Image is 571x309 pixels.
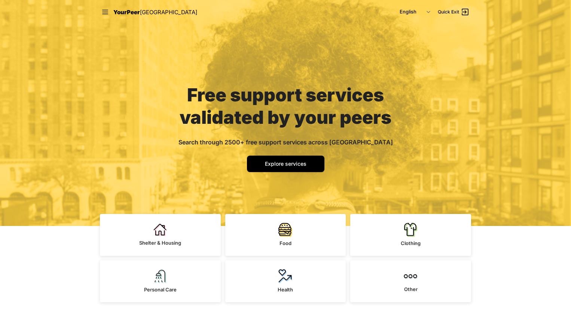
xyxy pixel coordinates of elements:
a: Explore services [247,156,324,172]
a: Health [225,260,346,302]
a: YourPeer[GEOGRAPHIC_DATA] [113,7,197,17]
span: Search through 2500+ free support services across [GEOGRAPHIC_DATA] [178,138,393,146]
span: YourPeer [113,9,140,16]
span: Quick Exit [438,9,459,15]
span: Food [280,240,291,246]
span: Shelter & Housing [139,240,181,246]
a: Shelter & Housing [100,214,221,256]
a: Quick Exit [438,7,470,16]
span: Free support services validated by your peers [180,84,391,128]
span: Other [404,286,418,292]
span: Clothing [401,240,421,246]
span: Explore services [265,160,306,167]
span: Personal Care [144,287,177,293]
a: Clothing [350,214,471,256]
a: Other [350,260,471,302]
span: Health [278,287,293,293]
span: [GEOGRAPHIC_DATA] [140,9,197,16]
a: Food [225,214,346,256]
a: Personal Care [100,260,221,302]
